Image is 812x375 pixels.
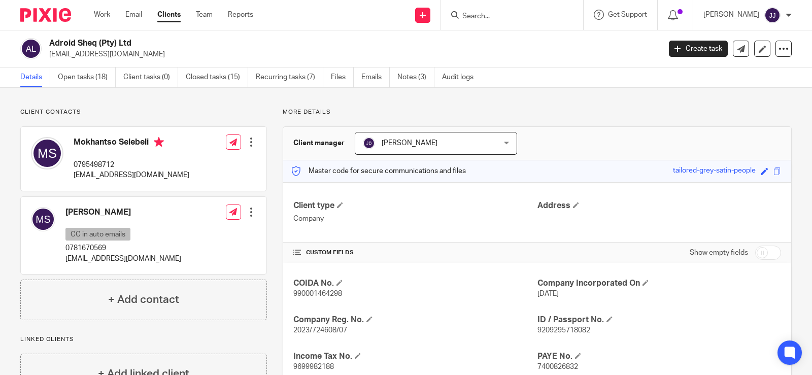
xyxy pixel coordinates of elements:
[123,67,178,87] a: Client tasks (0)
[65,254,181,264] p: [EMAIL_ADDRESS][DOMAIN_NAME]
[125,10,142,20] a: Email
[669,41,728,57] a: Create task
[537,315,781,325] h4: ID / Passport No.
[157,10,181,20] a: Clients
[608,11,647,18] span: Get Support
[291,166,466,176] p: Master code for secure communications and files
[20,108,267,116] p: Client contacts
[20,38,42,59] img: svg%3E
[74,137,189,150] h4: Mokhantso Selebeli
[397,67,434,87] a: Notes (3)
[703,10,759,20] p: [PERSON_NAME]
[94,10,110,20] a: Work
[764,7,781,23] img: svg%3E
[283,108,792,116] p: More details
[363,137,375,149] img: svg%3E
[49,49,654,59] p: [EMAIL_ADDRESS][DOMAIN_NAME]
[537,327,590,334] span: 9209295718082
[382,140,437,147] span: [PERSON_NAME]
[293,327,347,334] span: 2023/724608/07
[74,160,189,170] p: 0795498712
[293,200,537,211] h4: Client type
[65,228,130,241] p: CC in auto emails
[293,138,345,148] h3: Client manager
[20,335,267,344] p: Linked clients
[74,170,189,180] p: [EMAIL_ADDRESS][DOMAIN_NAME]
[293,290,342,297] span: 990001464298
[293,214,537,224] p: Company
[20,8,71,22] img: Pixie
[293,351,537,362] h4: Income Tax No.
[154,137,164,147] i: Primary
[442,67,481,87] a: Audit logs
[31,207,55,231] img: svg%3E
[293,315,537,325] h4: Company Reg. No.
[58,67,116,87] a: Open tasks (18)
[20,67,50,87] a: Details
[537,290,559,297] span: [DATE]
[228,10,253,20] a: Reports
[537,200,781,211] h4: Address
[65,243,181,253] p: 0781670569
[256,67,323,87] a: Recurring tasks (7)
[108,292,179,308] h4: + Add contact
[690,248,748,258] label: Show empty fields
[31,137,63,169] img: svg%3E
[293,249,537,257] h4: CUSTOM FIELDS
[293,363,334,370] span: 9699982188
[196,10,213,20] a: Team
[331,67,354,87] a: Files
[293,278,537,289] h4: COIDA No.
[49,38,533,49] h2: Adroid Sheq (Pty) Ltd
[65,207,181,218] h4: [PERSON_NAME]
[186,67,248,87] a: Closed tasks (15)
[361,67,390,87] a: Emails
[673,165,756,177] div: tailored-grey-satin-people
[537,278,781,289] h4: Company Incorporated On
[537,351,781,362] h4: PAYE No.
[537,363,578,370] span: 7400826832
[461,12,553,21] input: Search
